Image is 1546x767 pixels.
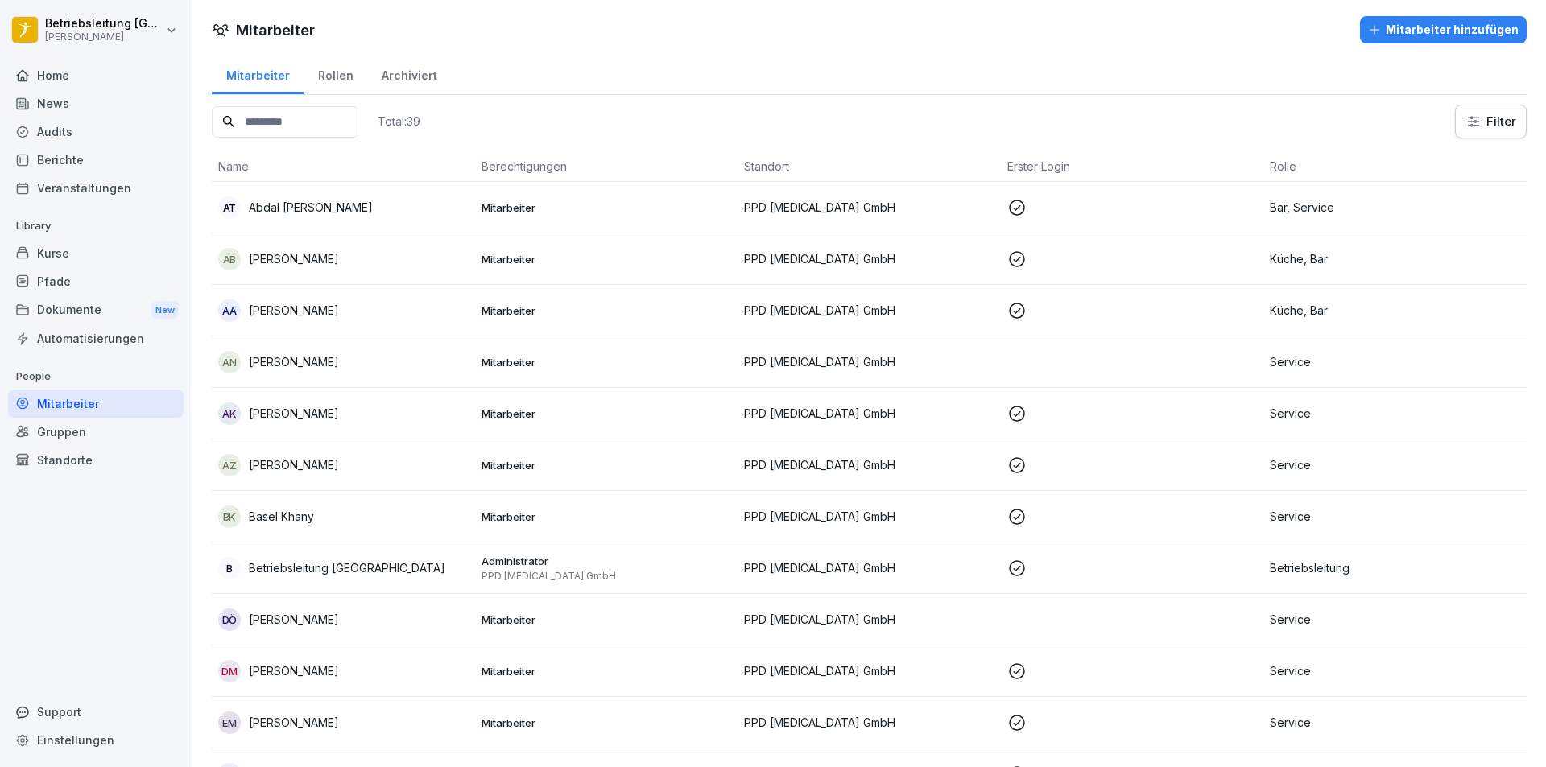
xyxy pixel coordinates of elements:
p: Service [1270,714,1520,731]
p: Mitarbeiter [482,715,732,730]
a: DokumenteNew [8,295,184,325]
div: BK [218,505,241,528]
div: B [218,557,241,579]
p: [PERSON_NAME] [249,662,339,679]
p: Mitarbeiter [482,458,732,472]
p: PPD [MEDICAL_DATA] GmbH [744,508,994,525]
p: PPD [MEDICAL_DATA] GmbH [744,353,994,370]
a: Home [8,61,184,89]
p: Abdal [PERSON_NAME] [249,199,373,216]
a: Audits [8,118,184,146]
p: Library [8,213,184,239]
p: PPD [MEDICAL_DATA] GmbH [482,570,732,583]
a: Automatisierungen [8,324,184,353]
a: Pfade [8,267,184,295]
p: PPD [MEDICAL_DATA] GmbH [744,250,994,267]
p: Basel Khany [249,508,314,525]
div: EM [218,711,241,734]
div: AA [218,299,241,322]
p: PPD [MEDICAL_DATA] GmbH [744,456,994,473]
p: PPD [MEDICAL_DATA] GmbH [744,662,994,679]
div: New [151,301,179,320]
a: Einstellungen [8,726,184,754]
p: People [8,364,184,390]
p: [PERSON_NAME] [249,302,339,319]
div: Support [8,698,184,726]
a: Mitarbeiter [8,390,184,418]
p: [PERSON_NAME] [249,353,339,370]
p: Service [1270,662,1520,679]
div: AK [218,402,241,425]
a: Standorte [8,446,184,474]
p: Mitarbeiter [482,612,732,627]
button: Filter [1456,105,1526,138]
div: Filter [1465,113,1516,130]
th: Name [212,151,475,182]
p: PPD [MEDICAL_DATA] GmbH [744,559,994,576]
p: Bar, Service [1270,199,1520,216]
p: Service [1270,405,1520,422]
h1: Mitarbeiter [236,19,315,41]
p: PPD [MEDICAL_DATA] GmbH [744,611,994,628]
p: Administrator [482,554,732,568]
p: [PERSON_NAME] [249,611,339,628]
div: AT [218,196,241,219]
p: Betriebsleitung [GEOGRAPHIC_DATA] [45,17,163,31]
p: Mitarbeiter [482,200,732,215]
p: Total: 39 [378,113,420,129]
div: DM [218,660,241,682]
p: Küche, Bar [1270,302,1520,319]
div: AB [218,248,241,270]
p: Mitarbeiter [482,303,732,318]
p: Betriebsleitung [1270,559,1520,576]
p: Mitarbeiter [482,252,732,266]
p: Mitarbeiter [482,406,732,421]
a: Rollen [304,53,367,94]
p: Service [1270,508,1520,525]
p: Küche, Bar [1270,250,1520,267]
p: PPD [MEDICAL_DATA] GmbH [744,199,994,216]
div: Dokumente [8,295,184,325]
div: Mitarbeiter hinzufügen [1368,21,1519,39]
button: Mitarbeiter hinzufügen [1360,16,1527,43]
p: Mitarbeiter [482,355,732,369]
p: [PERSON_NAME] [45,31,163,43]
a: Veranstaltungen [8,174,184,202]
a: Archiviert [367,53,451,94]
p: Mitarbeiter [482,664,732,678]
p: Service [1270,353,1520,370]
p: PPD [MEDICAL_DATA] GmbH [744,405,994,422]
div: AN [218,351,241,373]
a: Mitarbeiter [212,53,304,94]
a: Berichte [8,146,184,174]
p: PPD [MEDICAL_DATA] GmbH [744,714,994,731]
th: Erster Login [1001,151,1264,182]
a: News [8,89,184,118]
p: Service [1270,611,1520,628]
p: PPD [MEDICAL_DATA] GmbH [744,302,994,319]
th: Standort [738,151,1001,182]
div: AZ [218,454,241,476]
p: [PERSON_NAME] [249,250,339,267]
a: Gruppen [8,418,184,446]
p: Mitarbeiter [482,509,732,524]
a: Kurse [8,239,184,267]
p: [PERSON_NAME] [249,405,339,422]
div: DÖ [218,608,241,631]
th: Rolle [1263,151,1527,182]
